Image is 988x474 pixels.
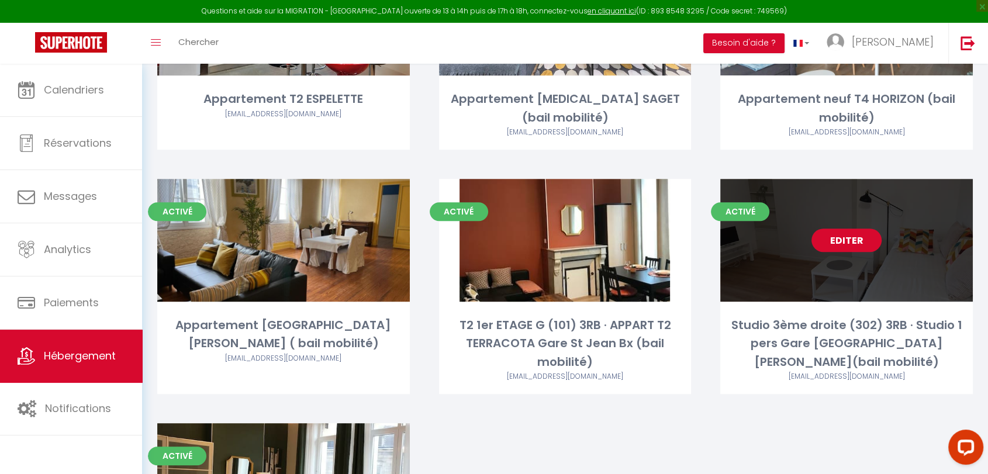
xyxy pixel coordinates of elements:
a: Editer [811,229,882,252]
div: Appartement [GEOGRAPHIC_DATA][PERSON_NAME] ( bail mobilité) [157,316,410,353]
div: Appartement neuf T4 HORIZON (bail mobilité) [720,90,973,127]
a: en cliquant ici [588,6,636,16]
div: Airbnb [720,371,973,382]
div: Airbnb [439,371,692,382]
span: Activé [148,202,206,221]
div: T2 1er ETAGE G (101) 3RB · APPART T2 TERRACOTA Gare St Jean Bx (bail mobilité) [439,316,692,371]
img: ... [827,33,844,51]
img: logout [961,36,975,50]
span: Activé [430,202,488,221]
a: Editer [248,229,319,252]
button: Besoin d'aide ? [703,33,785,53]
div: Studio 3ème droite (302) 3RB · Studio 1 pers Gare [GEOGRAPHIC_DATA][PERSON_NAME](bail mobilité) [720,316,973,371]
div: Airbnb [720,127,973,138]
span: Paiements [44,295,99,310]
span: Messages [44,189,97,203]
div: Airbnb [157,109,410,120]
span: Chercher [178,36,219,48]
div: Appartement [MEDICAL_DATA] SAGET (bail mobilité) [439,90,692,127]
a: Editer [530,229,600,252]
a: ... [PERSON_NAME] [818,23,948,64]
iframe: LiveChat chat widget [939,425,988,474]
div: Airbnb [439,127,692,138]
div: Appartement T2 ESPELETTE [157,90,410,108]
span: Analytics [44,242,91,257]
span: Calendriers [44,82,104,97]
span: [PERSON_NAME] [852,34,934,49]
span: Activé [148,447,206,465]
span: Activé [711,202,769,221]
a: Chercher [170,23,227,64]
div: Airbnb [157,353,410,364]
span: Notifications [45,401,111,416]
img: Super Booking [35,32,107,53]
span: Hébergement [44,348,116,363]
span: Réservations [44,136,112,150]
